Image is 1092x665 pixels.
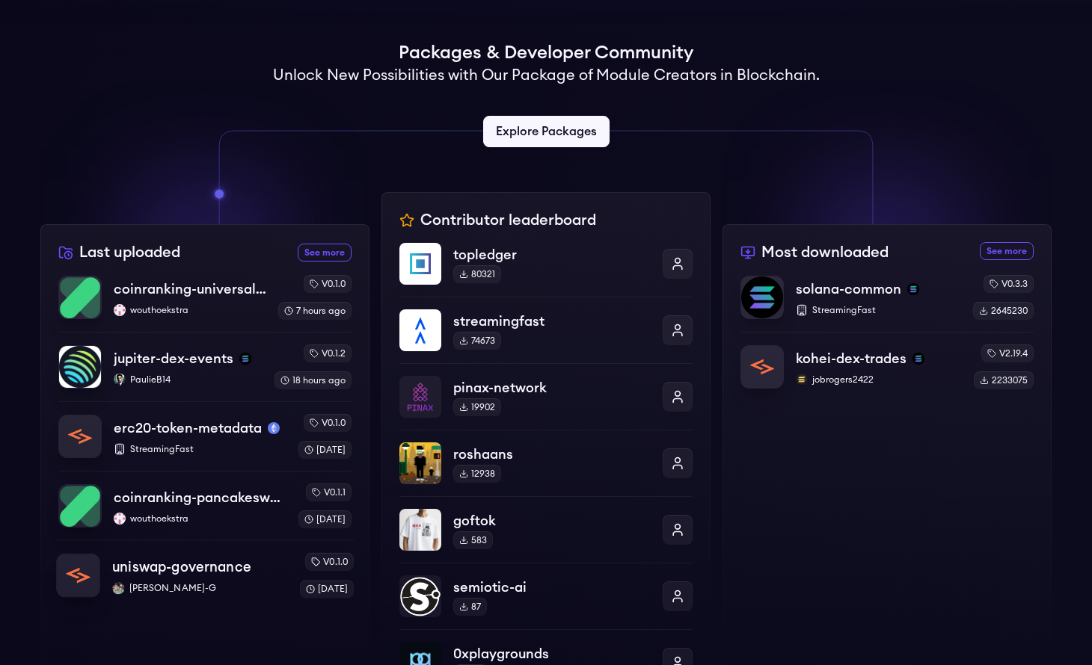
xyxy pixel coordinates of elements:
[399,442,441,484] img: roshaans
[58,471,352,540] a: coinranking-pancakeswap-v3-forkscoinranking-pancakeswap-v3-forkswouthoekstrawouthoekstrav0.1.1[DATE]
[453,510,651,531] p: goftok
[304,275,352,293] div: v0.1.0
[114,443,286,455] p: StreamingFast
[114,304,126,316] img: wouthoekstra
[58,332,352,401] a: jupiter-dex-eventsjupiter-dex-eventssolanaPaulieB14PaulieB14v0.1.218 hours ago
[453,531,493,549] div: 583
[114,348,233,369] p: jupiter-dex-events
[114,513,286,525] p: wouthoekstra
[796,304,961,316] p: StreamingFast
[399,563,693,629] a: semiotic-aisemiotic-ai87
[278,302,352,320] div: 7 hours ago
[274,371,352,389] div: 18 hours ago
[298,441,352,459] div: [DATE]
[114,374,263,386] p: PaulieB14
[796,279,901,300] p: solana-common
[114,418,262,439] p: erc20-token-metadata
[304,414,352,432] div: v0.1.0
[305,553,354,571] div: v0.1.0
[740,332,1034,389] a: kohei-dex-tradeskohei-dex-tradessolanajobrogers2422jobrogers2422v2.19.42233075
[741,276,783,318] img: solana-common
[741,346,783,388] img: kohei-dex-trades
[59,415,101,457] img: erc20-token-metadata
[56,539,354,598] a: uniswap-governanceuniswap-governanceAaditya-G[PERSON_NAME]-Gv0.1.0[DATE]
[304,344,352,362] div: v0.1.2
[740,275,1034,332] a: solana-commonsolana-commonsolanaStreamingFastv0.3.32645230
[973,302,1034,320] div: 2645230
[112,557,251,578] p: uniswap-governance
[114,513,126,525] img: wouthoekstra
[399,297,693,363] a: streamingfaststreamingfast74673
[974,371,1034,389] div: 2233075
[298,510,352,528] div: [DATE]
[268,422,280,434] img: mainnet
[453,244,651,265] p: topledger
[453,577,651,598] p: semiotic-ai
[796,374,962,386] p: jobrogers2422
[399,363,693,430] a: pinax-networkpinax-network19902
[453,643,651,664] p: 0xplaygrounds
[300,580,354,598] div: [DATE]
[399,309,441,351] img: streamingfast
[980,242,1034,260] a: See more most downloaded packages
[453,598,487,616] div: 87
[453,444,651,465] p: roshaans
[984,275,1034,293] div: v0.3.3
[112,582,287,594] p: [PERSON_NAME]-G
[57,554,99,597] img: uniswap-governance
[306,483,352,501] div: v0.1.1
[114,304,266,316] p: wouthoekstra
[114,279,266,300] p: coinranking-universal-dex
[453,398,501,416] div: 19902
[59,276,101,318] img: coinranking-universal-dex
[59,346,101,388] img: jupiter-dex-events
[399,496,693,563] a: goftokgoftok583
[114,487,286,508] p: coinranking-pancakeswap-v3-forks
[58,275,352,332] a: coinranking-universal-dexcoinranking-universal-dexwouthoekstrawouthoekstrav0.1.07 hours ago
[453,311,651,332] p: streamingfast
[399,41,693,65] h1: Packages & Developer Community
[912,353,924,365] img: solana
[981,344,1034,362] div: v2.19.4
[114,374,126,386] img: PaulieB14
[483,116,610,147] a: Explore Packages
[796,374,808,386] img: jobrogers2422
[453,332,501,350] div: 74673
[453,377,651,398] p: pinax-network
[59,485,101,527] img: coinranking-pancakeswap-v3-forks
[453,465,501,483] div: 12938
[399,430,693,496] a: roshaansroshaans12938
[298,244,352,262] a: See more recently uploaded packages
[453,265,501,283] div: 80321
[58,401,352,471] a: erc20-token-metadataerc20-token-metadatamainnetStreamingFastv0.1.0[DATE]
[399,243,693,297] a: topledgertopledger80321
[239,353,251,365] img: solana
[273,65,820,86] h2: Unlock New Possibilities with Our Package of Module Creators in Blockchain.
[907,283,919,295] img: solana
[112,582,124,594] img: Aaditya-G
[796,348,907,369] p: kohei-dex-trades
[399,376,441,418] img: pinax-network
[399,243,441,285] img: topledger
[399,509,441,551] img: goftok
[399,575,441,617] img: semiotic-ai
